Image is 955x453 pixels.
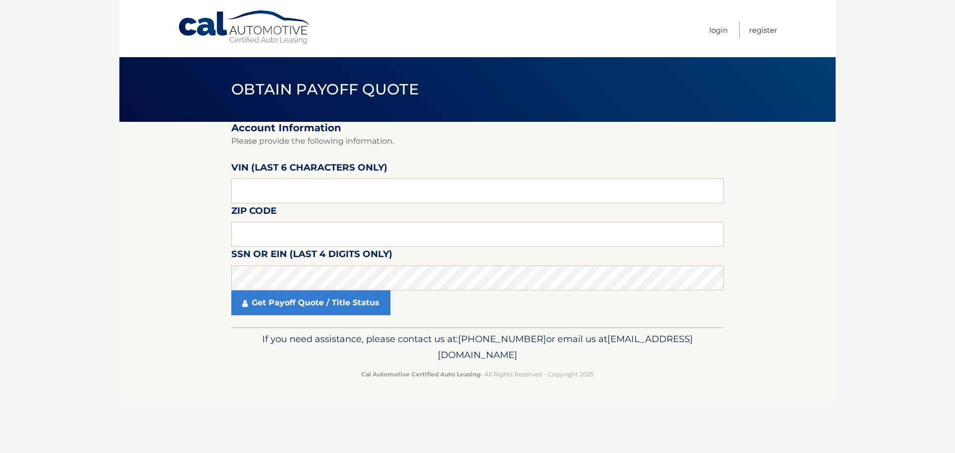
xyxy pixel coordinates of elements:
label: SSN or EIN (last 4 digits only) [231,247,392,265]
span: Obtain Payoff Quote [231,80,419,98]
strong: Cal Automotive Certified Auto Leasing [361,370,480,378]
a: Register [749,22,777,38]
h2: Account Information [231,122,724,134]
p: If you need assistance, please contact us at: or email us at [238,331,717,363]
a: Login [709,22,728,38]
a: Get Payoff Quote / Title Status [231,290,390,315]
label: Zip Code [231,203,277,222]
label: VIN (last 6 characters only) [231,160,387,179]
p: - All Rights Reserved - Copyright 2025 [238,369,717,379]
a: Cal Automotive [178,10,312,45]
p: Please provide the following information. [231,134,724,148]
span: [PHONE_NUMBER] [458,333,546,345]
